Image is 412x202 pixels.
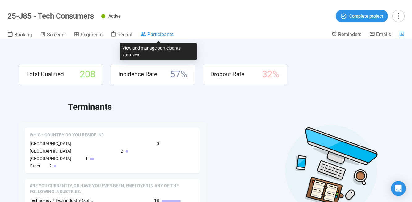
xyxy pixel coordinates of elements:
[392,10,405,22] button: more
[30,156,71,161] span: [GEOGRAPHIC_DATA]
[30,149,71,154] span: [GEOGRAPHIC_DATA]
[30,163,40,168] span: Other
[68,100,393,114] h2: Terminants
[7,12,94,20] h1: 25-J85 - Tech Consumers
[117,32,132,38] span: Recruit
[26,70,64,79] span: Total Qualified
[7,31,32,39] a: Booking
[30,132,104,138] span: Which country do you reside in?
[40,31,66,39] a: Screener
[120,43,197,60] div: View and manage participants statuses
[147,31,174,37] span: Participants
[394,12,402,20] span: more
[210,70,244,79] span: Dropout Rate
[118,70,157,79] span: Incidence Rate
[331,31,361,39] a: Reminders
[30,141,71,146] span: [GEOGRAPHIC_DATA]
[49,163,52,169] span: 2
[14,32,32,38] span: Booking
[121,148,123,155] span: 2
[85,155,87,162] span: 4
[369,31,391,39] a: Emails
[74,31,103,39] a: Segments
[108,14,121,19] span: Active
[349,13,383,19] span: Complete project
[47,32,66,38] span: Screener
[111,31,132,39] a: Recruit
[170,67,187,82] span: 57 %
[30,183,195,195] span: Are you currently, or have you ever been, employed in any of the following industries?
[338,31,361,37] span: Reminders
[262,67,280,82] span: 32 %
[391,181,406,196] div: Open Intercom Messenger
[376,31,391,37] span: Emails
[336,10,388,22] button: Complete project
[81,32,103,38] span: Segments
[80,67,95,82] span: 208
[157,140,159,147] span: 0
[141,31,174,39] a: Participants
